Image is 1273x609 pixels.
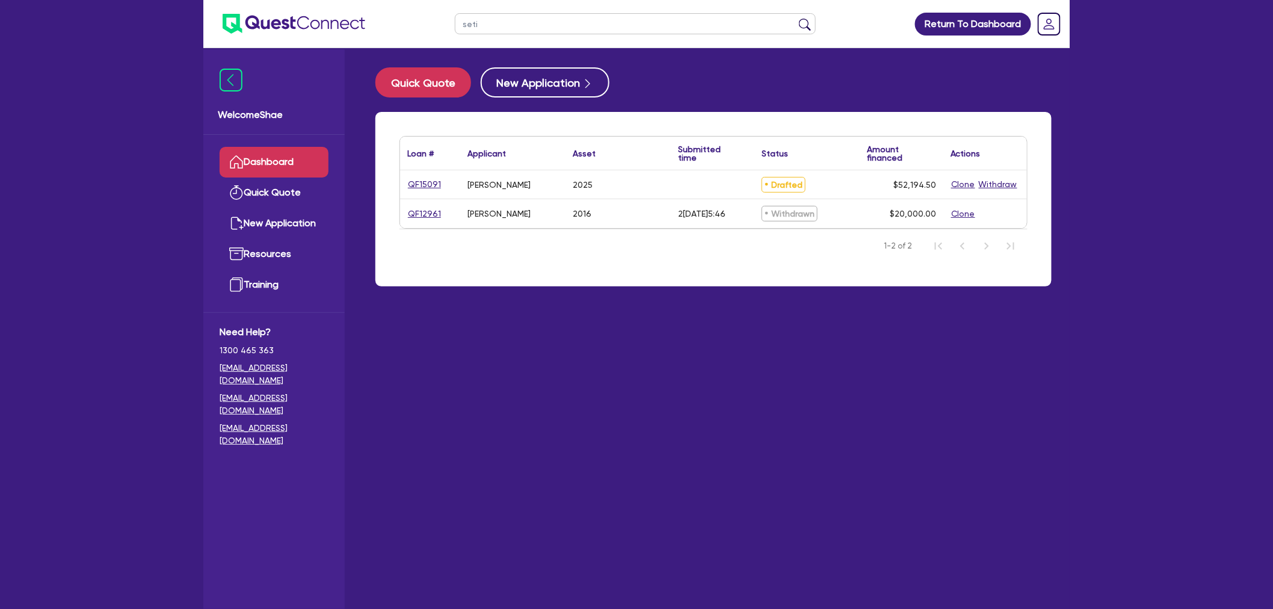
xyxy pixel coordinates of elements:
span: Welcome Shae [218,108,330,122]
a: New Application [220,208,328,239]
img: new-application [229,216,244,230]
input: Search by name, application ID or mobile number... [455,13,816,34]
a: Training [220,270,328,300]
span: Withdrawn [762,206,818,221]
a: Return To Dashboard [915,13,1031,36]
a: Quick Quote [220,178,328,208]
div: [PERSON_NAME] [467,209,531,218]
span: 1-2 of 2 [884,240,912,252]
span: $20,000.00 [890,209,936,218]
div: 2025 [573,180,593,190]
button: Clone [951,178,976,191]
img: quest-connect-logo-blue [223,14,365,34]
div: Submitted time [678,145,736,162]
button: Withdraw [978,178,1018,191]
button: First Page [926,234,951,258]
button: Last Page [999,234,1023,258]
button: New Application [481,67,609,97]
a: [EMAIL_ADDRESS][DOMAIN_NAME] [220,422,328,447]
a: [EMAIL_ADDRESS][DOMAIN_NAME] [220,392,328,417]
div: [PERSON_NAME] [467,180,531,190]
div: 2[DATE]5:46 [678,209,726,218]
button: Previous Page [951,234,975,258]
div: Asset [573,149,596,158]
a: QF15091 [407,178,442,191]
a: Resources [220,239,328,270]
span: $52,194.50 [893,180,936,190]
button: Quick Quote [375,67,471,97]
div: Actions [951,149,981,158]
img: training [229,277,244,292]
img: quick-quote [229,185,244,200]
div: Amount financed [867,145,936,162]
span: 1300 465 363 [220,344,328,357]
span: Need Help? [220,325,328,339]
img: resources [229,247,244,261]
a: Dropdown toggle [1034,8,1065,40]
span: Drafted [762,177,806,193]
div: Status [762,149,788,158]
a: QF12961 [407,207,442,221]
a: [EMAIL_ADDRESS][DOMAIN_NAME] [220,362,328,387]
button: Next Page [975,234,999,258]
img: icon-menu-close [220,69,242,91]
a: Quick Quote [375,67,481,97]
button: Clone [951,207,976,221]
a: Dashboard [220,147,328,178]
div: Applicant [467,149,506,158]
div: Loan # [407,149,434,158]
div: 2016 [573,209,591,218]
